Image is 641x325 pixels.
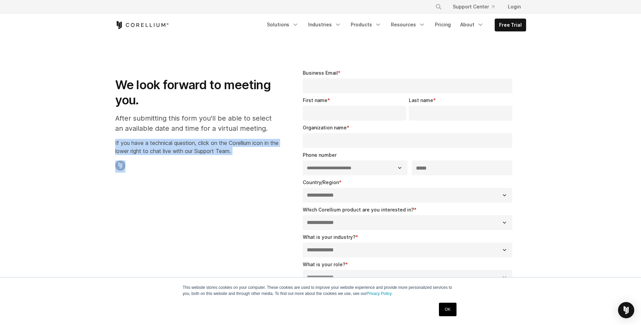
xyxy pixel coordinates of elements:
[303,70,338,76] span: Business Email
[387,19,429,31] a: Resources
[427,1,526,13] div: Navigation Menu
[303,179,339,185] span: Country/Region
[304,19,345,31] a: Industries
[115,113,278,133] p: After submitting this form you'll be able to select an available date and time for a virtual meet...
[347,19,386,31] a: Products
[263,19,526,31] div: Navigation Menu
[409,97,433,103] span: Last name
[303,152,337,158] span: Phone number
[618,302,634,318] div: Open Intercom Messenger
[439,303,456,316] a: OK
[115,139,278,155] p: If you have a technical question, click on the Corellium icon in the lower right to chat live wit...
[263,19,303,31] a: Solutions
[502,1,526,13] a: Login
[303,234,355,240] span: What is your industry?
[303,97,327,103] span: First name
[115,77,278,108] h1: We look forward to meeting you.
[183,284,459,297] p: This website stores cookies on your computer. These cookies are used to improve your website expe...
[433,1,445,13] button: Search
[303,125,347,130] span: Organization name
[431,19,455,31] a: Pricing
[303,261,345,267] span: What is your role?
[303,207,414,212] span: Which Corellium product are you interested in?
[367,291,393,296] a: Privacy Policy.
[456,19,488,31] a: About
[495,19,526,31] a: Free Trial
[115,160,125,171] img: Corellium Chat Icon
[115,21,169,29] a: Corellium Home
[447,1,500,13] a: Support Center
